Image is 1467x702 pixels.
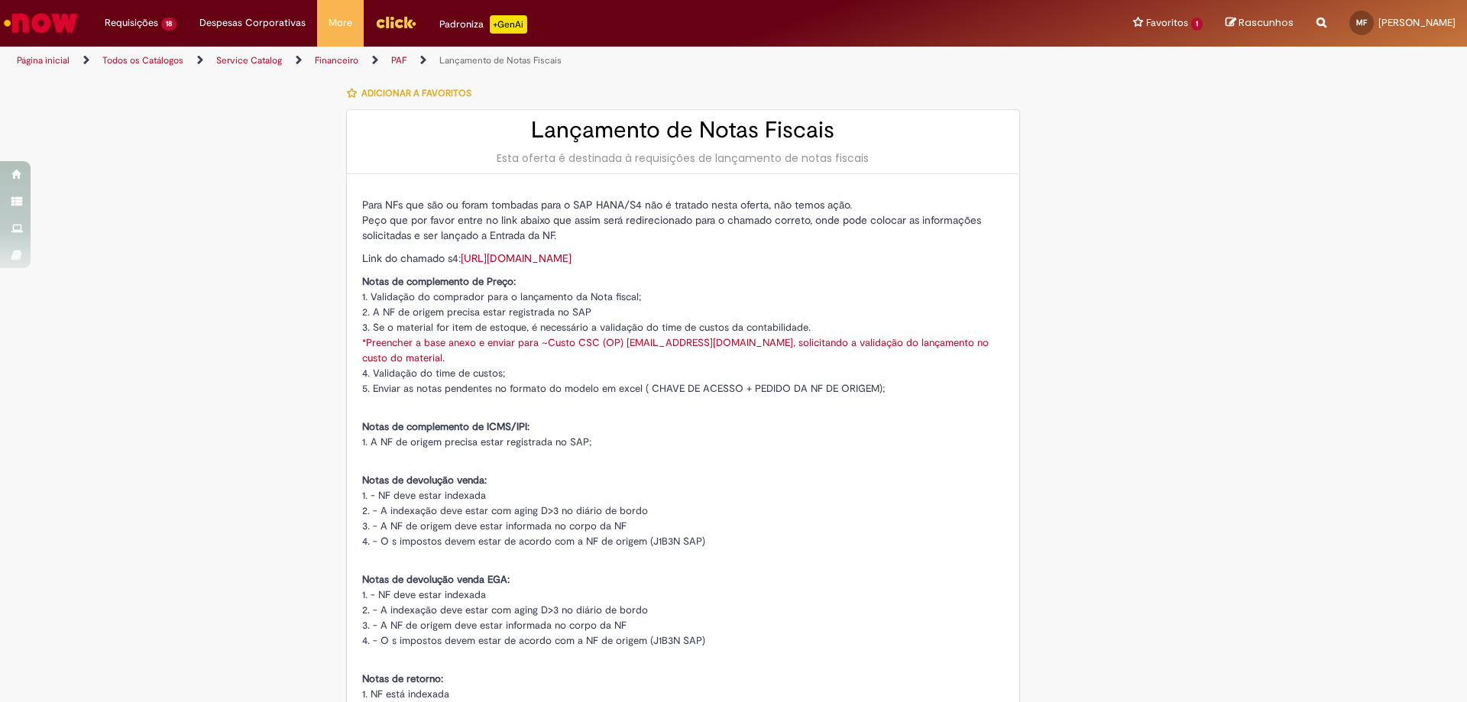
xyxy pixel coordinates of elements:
span: Favoritos [1146,15,1188,31]
a: Financeiro [315,54,358,66]
span: Rascunhos [1239,15,1294,30]
ul: Trilhas de página [11,47,967,75]
span: Notas de devolução venda: [362,474,487,487]
span: Notas de complemento de Preço: [362,275,516,288]
span: 2. - A indexação deve estar com aging D>3 no diário de bordo [362,603,648,616]
img: ServiceNow [2,8,80,38]
a: Página inicial [17,54,70,66]
span: 2. - A indexação deve estar com aging D>3 no diário de bordo [362,504,648,517]
span: MF [1356,18,1367,27]
span: More [329,15,352,31]
span: 18 [161,18,176,31]
button: Adicionar a Favoritos [346,77,480,109]
span: Notas de devolução venda EGA: [362,573,510,586]
span: 3. Se o material for item de estoque, é necessário a validação do time de custos da contabilidade. [362,321,811,334]
img: click_logo_yellow_360x200.png [375,11,416,34]
p: Link do chamado s4: [362,251,1004,266]
span: 4. - O s impostos devem estar de acordo com a NF de origem (J1B3N SAP) [362,634,705,647]
span: 1. - NF deve estar indexada [362,489,486,502]
span: 3. - A NF de origem deve estar informada no corpo da NF [362,619,627,632]
span: 5. Enviar as notas pendentes no formato do modelo em excel ( CHAVE DE ACESSO + PEDIDO DA NF DE OR... [362,382,885,395]
span: Notas de complemento de ICMS/IPI: [362,420,529,433]
span: 1. - NF deve estar indexada [362,588,486,601]
span: 1. A NF de origem precisa estar registrada no SAP; [362,435,591,448]
a: Todos os Catálogos [102,54,183,66]
a: [URL][DOMAIN_NAME] [461,251,572,265]
p: +GenAi [490,15,527,34]
h2: Lançamento de Notas Fiscais [362,118,1004,143]
a: Lançamento de Notas Fiscais [439,54,562,66]
span: Despesas Corporativas [199,15,306,31]
span: 3. - A NF de origem deve estar informada no corpo da NF [362,519,627,532]
span: 2. A NF de origem precisa estar registrada no SAP [362,306,591,319]
span: 1 [1191,18,1203,31]
p: Para NFs que são ou foram tombadas para o SAP HANA/S4 não é tratado nesta oferta, não temos ação.... [362,197,1004,243]
a: *Preencher a base anexo e enviar para ~Custo CSC (OP) [EMAIL_ADDRESS][DOMAIN_NAME], solicitando a... [362,336,989,364]
span: Requisições [105,15,158,31]
a: PAF [391,54,406,66]
span: Adicionar a Favoritos [361,87,471,99]
span: 4. Validação do time de custos; [362,367,505,380]
span: 1. NF está indexada [362,687,449,700]
span: 1. Validação do comprador para o lançamento da Nota fiscal; [362,290,641,303]
div: Esta oferta é destinada à requisições de lançamento de notas fiscais [362,150,1004,166]
span: [PERSON_NAME] [1378,16,1456,29]
div: Padroniza [439,15,527,34]
span: Notas de retorno: [362,672,443,685]
a: Service Catalog [216,54,282,66]
a: Rascunhos [1226,16,1294,31]
span: 4. - O s impostos devem estar de acordo com a NF de origem (J1B3N SAP) [362,535,705,548]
